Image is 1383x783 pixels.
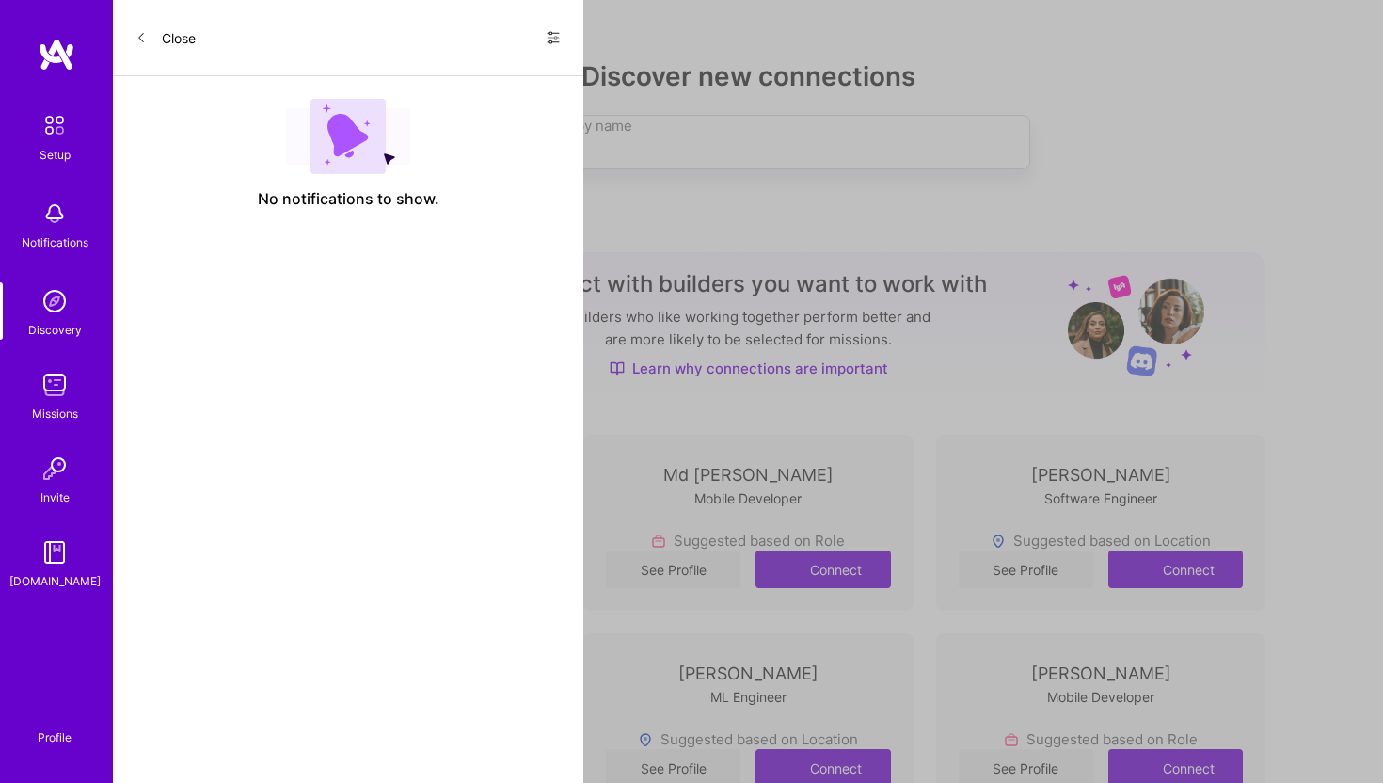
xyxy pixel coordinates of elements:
img: discovery [36,282,73,320]
div: Notifications [22,232,88,252]
div: Setup [40,145,71,165]
div: Missions [32,404,78,423]
img: empty [286,99,410,174]
img: Invite [36,450,73,487]
img: teamwork [36,366,73,404]
div: Discovery [28,320,82,340]
img: setup [35,105,74,145]
img: bell [36,195,73,232]
div: Invite [40,487,70,507]
button: Close [135,23,196,53]
img: guide book [36,534,73,571]
span: No notifications to show. [258,189,439,209]
a: Profile [31,708,78,745]
img: logo [38,38,75,72]
div: Profile [38,727,72,745]
div: [DOMAIN_NAME] [9,571,101,591]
